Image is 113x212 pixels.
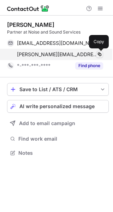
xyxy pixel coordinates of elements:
div: Save to List / ATS / CRM [19,87,96,92]
div: [PERSON_NAME] [7,21,54,28]
button: Add to email campaign [7,117,109,130]
span: Find work email [18,136,106,142]
img: ContactOut v5.3.10 [7,4,49,13]
button: save-profile-one-click [7,83,109,96]
button: Find work email [7,134,109,144]
button: Reveal Button [75,62,103,69]
span: AI write personalized message [19,104,95,109]
button: Notes [7,148,109,158]
div: Partner at Noise and Sound Services [7,29,109,35]
span: Notes [18,150,106,156]
span: [PERSON_NAME][EMAIL_ADDRESS][DOMAIN_NAME] [17,51,98,58]
span: [EMAIL_ADDRESS][DOMAIN_NAME] [17,40,98,46]
button: AI write personalized message [7,100,109,113]
span: Add to email campaign [19,120,75,126]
